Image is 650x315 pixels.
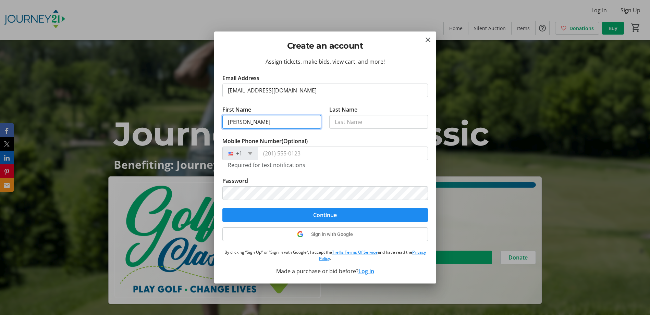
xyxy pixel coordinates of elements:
[329,105,357,114] label: Last Name
[258,147,428,160] input: (201) 555-0123
[222,84,428,97] input: Email Address
[319,249,426,261] a: Privacy Policy
[222,177,248,185] label: Password
[358,267,374,275] button: Log in
[222,74,259,82] label: Email Address
[222,137,308,145] label: Mobile Phone Number (Optional)
[222,115,321,129] input: First Name
[222,105,251,114] label: First Name
[222,40,428,52] h2: Create an account
[311,231,353,237] span: Sign in with Google
[313,211,337,219] span: Continue
[332,249,378,255] a: Trellis Terms Of Service
[222,208,428,222] button: Continue
[228,162,305,168] tr-hint: Required for text notifications
[424,36,432,44] button: Close
[329,115,428,129] input: Last Name
[222,267,428,275] div: Made a purchase or bid before?
[222,58,428,66] div: Assign tickets, make bids, view cart, and more!
[222,249,428,262] p: By clicking “Sign Up” or “Sign in with Google”, I accept the and have read the .
[222,227,428,241] button: Sign in with Google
